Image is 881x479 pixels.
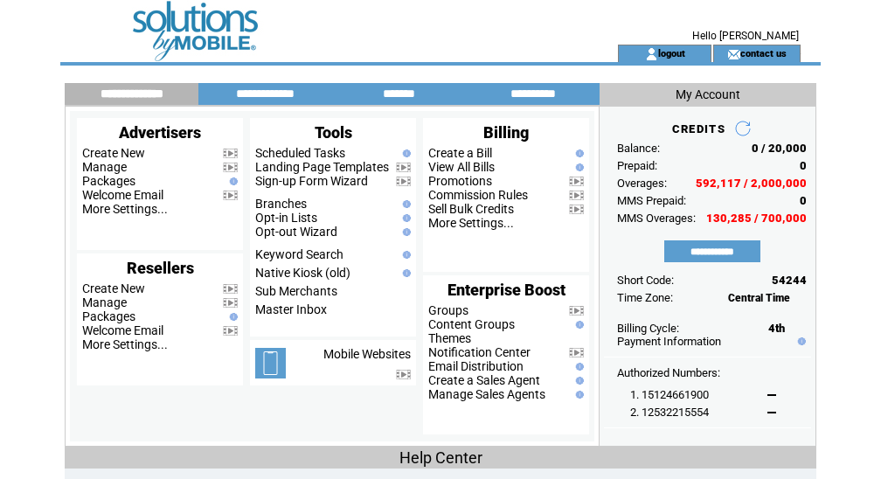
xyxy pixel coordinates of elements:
a: Master Inbox [255,302,327,316]
img: account_icon.gif [645,47,658,61]
img: video.png [569,348,584,358]
a: Manage [82,160,127,174]
span: Enterprise Boost [447,281,565,299]
a: Create a Sales Agent [428,373,540,387]
a: Landing Page Templates [255,160,389,174]
a: Packages [82,174,135,188]
a: Sell Bulk Credits [428,202,514,216]
img: video.png [223,326,238,336]
a: Promotions [428,174,492,188]
span: 2. 12532215554 [630,406,709,419]
a: Commission Rules [428,188,528,202]
a: Branches [255,197,307,211]
a: More Settings... [428,216,514,230]
img: help.gif [399,200,411,208]
span: Billing [483,123,529,142]
a: Groups [428,303,468,317]
img: video.png [396,177,411,186]
span: Short Code: [617,274,674,287]
a: Keyword Search [255,247,343,261]
img: help.gif [572,149,584,157]
img: help.gif [399,228,411,236]
span: My Account [676,87,740,101]
a: Email Distribution [428,359,524,373]
span: 4th [768,322,785,335]
img: help.gif [572,377,584,385]
img: video.png [569,191,584,200]
a: Native Kiosk (old) [255,266,350,280]
a: Mobile Websites [323,347,411,361]
a: More Settings... [82,337,168,351]
img: video.png [223,298,238,308]
img: help.gif [225,177,238,185]
img: video.png [223,149,238,158]
a: Scheduled Tasks [255,146,345,160]
img: help.gif [572,163,584,171]
img: help.gif [794,337,806,345]
a: Payment Information [617,335,721,348]
span: Overages: [617,177,667,190]
img: help.gif [572,321,584,329]
a: Welcome Email [82,323,163,337]
span: Central Time [728,292,790,304]
img: help.gif [572,363,584,371]
span: Help Center [399,448,482,467]
img: contact_us_icon.gif [727,47,740,61]
img: video.png [569,205,584,214]
a: Create New [82,146,145,160]
img: help.gif [399,149,411,157]
a: View All Bills [428,160,495,174]
a: Create New [82,281,145,295]
img: video.png [223,163,238,172]
span: Time Zone: [617,291,673,304]
img: video.png [223,191,238,200]
img: video.png [396,163,411,172]
span: Authorized Numbers: [617,366,720,379]
img: help.gif [225,313,238,321]
span: MMS Prepaid: [617,194,686,207]
a: More Settings... [82,202,168,216]
span: Prepaid: [617,159,657,172]
span: Balance: [617,142,660,155]
a: Opt-out Wizard [255,225,337,239]
span: MMS Overages: [617,212,696,225]
img: video.png [569,177,584,186]
a: Notification Center [428,345,531,359]
span: 130,285 / 700,000 [706,212,807,225]
span: 0 [800,159,807,172]
a: Create a Bill [428,146,492,160]
span: CREDITS [672,122,725,135]
a: Sign-up Form Wizard [255,174,368,188]
img: mobile-websites.png [255,348,286,378]
a: Content Groups [428,317,515,331]
img: help.gif [399,251,411,259]
span: 1. 15124661900 [630,388,709,401]
a: Themes [428,331,471,345]
a: Welcome Email [82,188,163,202]
img: video.png [223,284,238,294]
img: help.gif [399,214,411,222]
span: 0 / 20,000 [752,142,807,155]
img: video.png [396,370,411,379]
span: Hello [PERSON_NAME] [692,30,799,42]
span: Advertisers [119,123,201,142]
span: Tools [315,123,352,142]
a: Manage Sales Agents [428,387,545,401]
a: Sub Merchants [255,284,337,298]
img: video.png [569,306,584,316]
span: Billing Cycle: [617,322,679,335]
a: logout [658,47,685,59]
img: help.gif [572,391,584,399]
span: 592,117 / 2,000,000 [696,177,807,190]
img: help.gif [399,269,411,277]
span: 0 [800,194,807,207]
span: Resellers [127,259,194,277]
a: contact us [740,47,787,59]
span: 54244 [772,274,807,287]
a: Opt-in Lists [255,211,317,225]
a: Packages [82,309,135,323]
a: Manage [82,295,127,309]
